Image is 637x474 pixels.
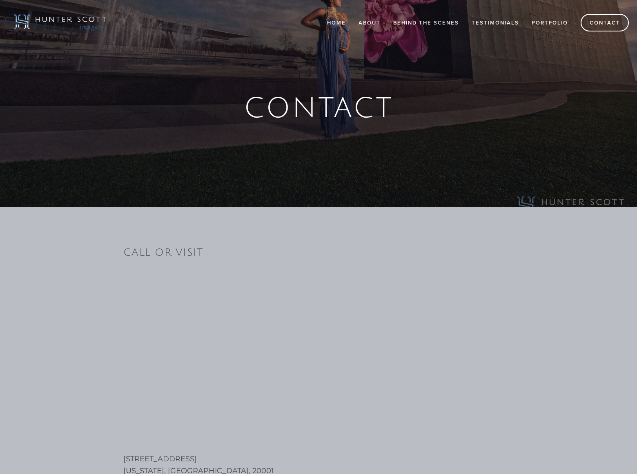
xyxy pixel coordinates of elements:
[388,16,464,29] a: Behind the Scenes
[526,16,573,29] div: Portfolio
[136,95,501,123] strong: Contact
[466,16,524,29] a: Testimonials
[123,246,514,259] h2: Call or Visit
[8,8,112,37] img: Washington DC Photographer
[322,16,351,29] a: Home
[581,14,629,31] a: Contact
[353,16,386,29] a: About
